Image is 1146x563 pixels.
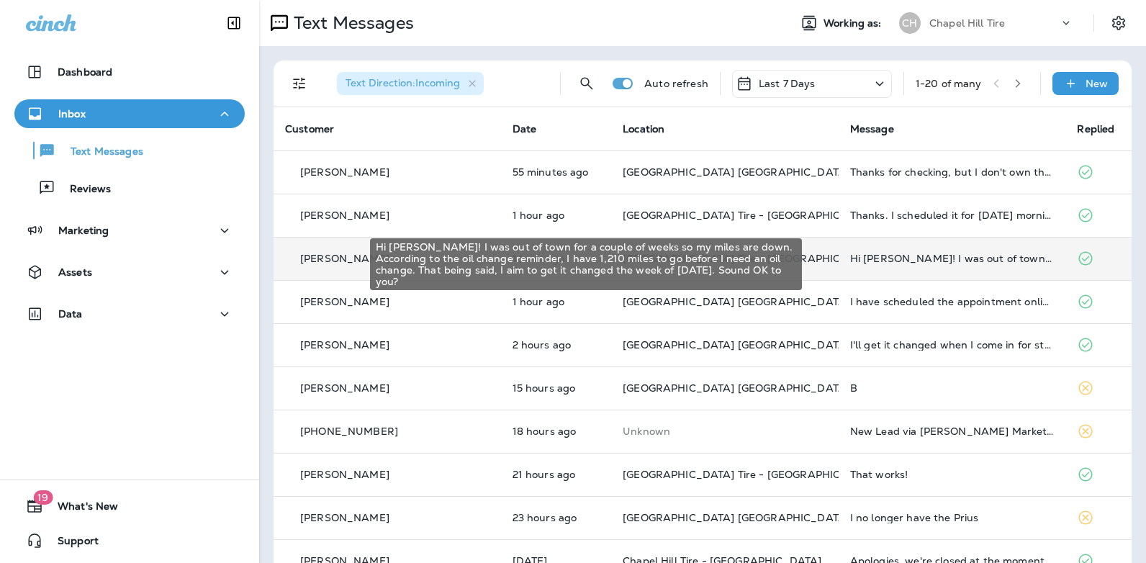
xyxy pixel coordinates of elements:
[288,12,414,34] p: Text Messages
[58,66,112,78] p: Dashboard
[513,382,600,394] p: Sep 14, 2025 09:49 PM
[850,210,1055,221] div: Thanks. I scheduled it for Wednesday morning
[33,490,53,505] span: 19
[14,526,245,555] button: Support
[850,382,1055,394] div: B
[623,511,973,524] span: [GEOGRAPHIC_DATA] [GEOGRAPHIC_DATA] - [GEOGRAPHIC_DATA]
[1106,10,1132,36] button: Settings
[916,78,982,89] div: 1 - 20 of many
[214,9,254,37] button: Collapse Sidebar
[14,173,245,203] button: Reviews
[55,183,111,197] p: Reviews
[850,512,1055,523] div: I no longer have the Prius
[759,78,816,89] p: Last 7 Days
[300,166,389,178] p: [PERSON_NAME]
[346,76,460,89] span: Text Direction : Incoming
[850,339,1055,351] div: I'll get it changed when I come in for state inspection in early October after I receive my tags ...
[370,238,802,290] div: Hi [PERSON_NAME]! I was out of town for a couple of weeks so my miles are down. According to the ...
[14,258,245,287] button: Assets
[14,99,245,128] button: Inbox
[899,12,921,34] div: CH
[513,425,600,437] p: Sep 14, 2025 06:57 PM
[850,296,1055,307] div: I have scheduled the appointment online for September 26 8 am at the Cole Park location.
[337,72,484,95] div: Text Direction:Incoming
[623,295,939,308] span: [GEOGRAPHIC_DATA] [GEOGRAPHIC_DATA][PERSON_NAME]
[285,122,334,135] span: Customer
[929,17,1005,29] p: Chapel Hill Tire
[850,166,1055,178] div: Thanks for checking, but I don't own that car anymore.
[623,338,939,351] span: [GEOGRAPHIC_DATA] [GEOGRAPHIC_DATA][PERSON_NAME]
[623,209,882,222] span: [GEOGRAPHIC_DATA] Tire - [GEOGRAPHIC_DATA].
[300,339,389,351] p: [PERSON_NAME]
[58,108,86,120] p: Inbox
[14,216,245,245] button: Marketing
[300,425,398,437] p: [PHONE_NUMBER]
[623,468,882,481] span: [GEOGRAPHIC_DATA] Tire - [GEOGRAPHIC_DATA].
[43,500,118,518] span: What's New
[300,512,389,523] p: [PERSON_NAME]
[623,166,849,179] span: [GEOGRAPHIC_DATA] [GEOGRAPHIC_DATA]
[623,382,939,395] span: [GEOGRAPHIC_DATA] [GEOGRAPHIC_DATA][PERSON_NAME]
[850,253,1055,264] div: Hi Chris! I was out of town for a couple of weeks so my miles are down. According to the oil chan...
[824,17,885,30] span: Working as:
[850,469,1055,480] div: That works!
[58,308,83,320] p: Data
[14,299,245,328] button: Data
[623,122,664,135] span: Location
[58,225,109,236] p: Marketing
[850,122,894,135] span: Message
[644,78,708,89] p: Auto refresh
[43,535,99,552] span: Support
[14,135,245,166] button: Text Messages
[58,266,92,278] p: Assets
[513,122,537,135] span: Date
[56,145,143,159] p: Text Messages
[513,210,600,221] p: Sep 15, 2025 12:20 PM
[513,512,600,523] p: Sep 14, 2025 01:55 PM
[300,469,389,480] p: [PERSON_NAME]
[572,69,601,98] button: Search Messages
[623,425,827,437] p: This customer does not have a last location and the phone number they messaged is not assigned to...
[513,166,600,178] p: Sep 15, 2025 12:33 PM
[285,69,314,98] button: Filters
[513,339,600,351] p: Sep 15, 2025 10:46 AM
[1077,122,1114,135] span: Replied
[300,210,389,221] p: [PERSON_NAME]
[513,296,600,307] p: Sep 15, 2025 11:32 AM
[300,296,389,307] p: [PERSON_NAME]
[300,382,389,394] p: [PERSON_NAME]
[14,492,245,521] button: 19What's New
[14,58,245,86] button: Dashboard
[1086,78,1108,89] p: New
[850,425,1055,437] div: New Lead via Merrick Marketing, Customer Name: Tyqusia, Contact info: 2525400258, Job Info: I wou...
[300,253,389,264] p: [PERSON_NAME]
[513,469,600,480] p: Sep 14, 2025 04:21 PM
